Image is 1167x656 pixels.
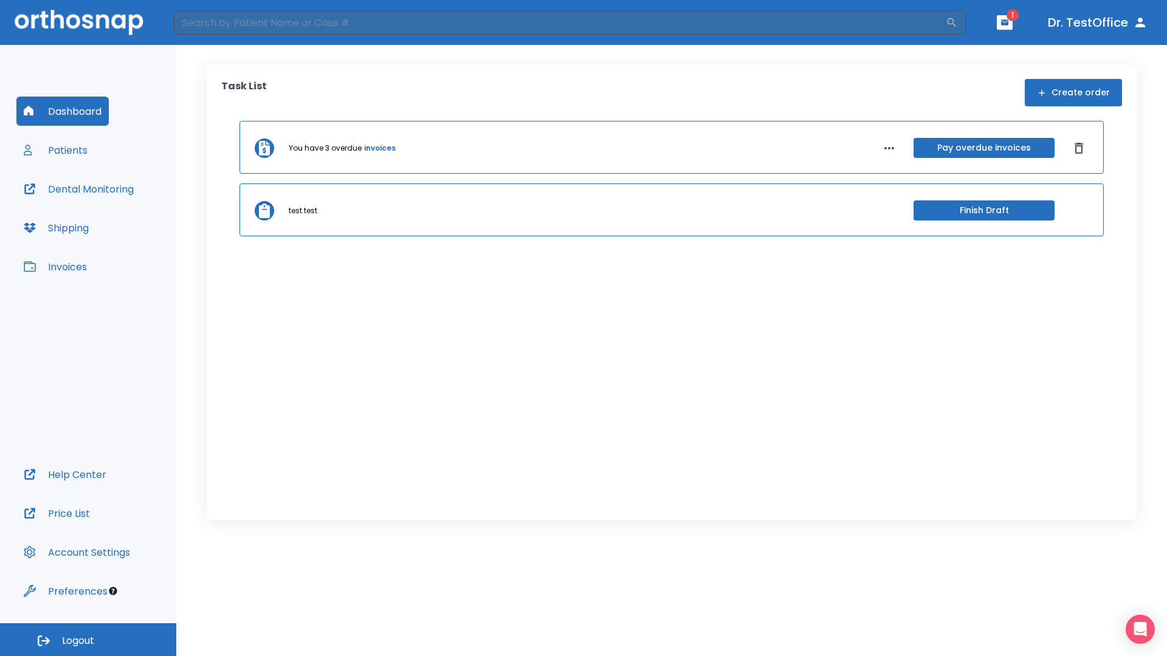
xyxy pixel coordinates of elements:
button: Dental Monitoring [16,174,141,203]
p: Task List [221,79,267,106]
button: Invoices [16,252,94,281]
button: Patients [16,135,95,165]
button: Dashboard [16,97,109,126]
button: Preferences [16,576,115,606]
a: invoices [364,143,396,154]
button: Finish Draft [914,200,1055,220]
p: test test [289,205,317,216]
img: Orthosnap [15,10,143,35]
button: Price List [16,499,97,528]
button: Dr. TestOffice [1043,12,1152,33]
button: Help Center [16,460,114,489]
div: Tooltip anchor [108,586,119,596]
p: You have 3 overdue [289,143,362,154]
button: Shipping [16,213,96,242]
button: Account Settings [16,538,137,567]
button: Create order [1025,79,1122,106]
button: Pay overdue invoices [914,138,1055,158]
div: Open Intercom Messenger [1126,615,1155,644]
input: Search by Patient Name or Case # [174,10,946,35]
button: Dismiss [1069,138,1089,158]
span: 1 [1007,9,1019,21]
span: Logout [62,634,94,647]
